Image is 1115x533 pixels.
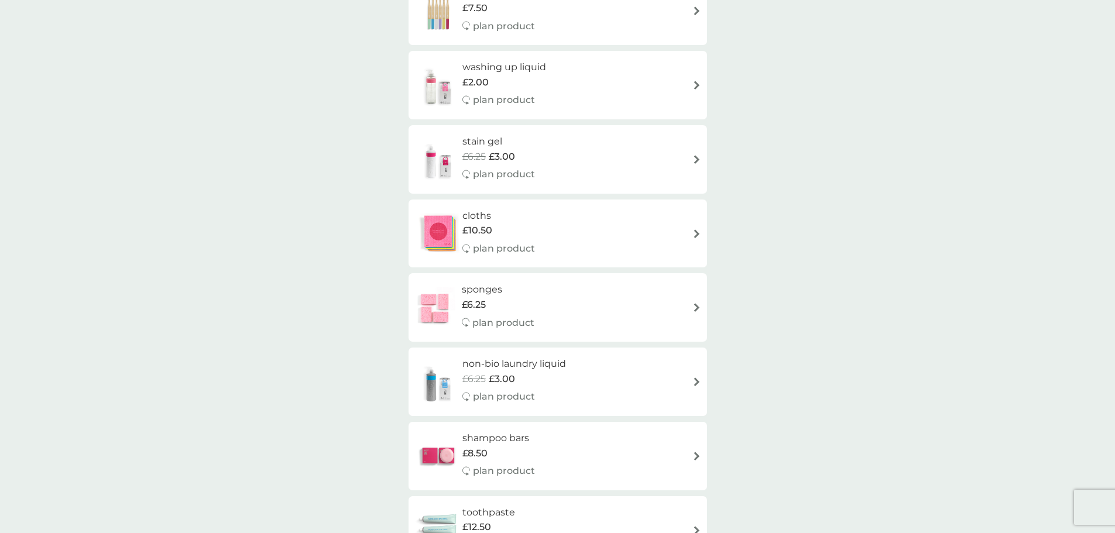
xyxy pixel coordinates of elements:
[472,315,534,331] p: plan product
[462,223,492,238] span: £10.50
[473,19,535,34] p: plan product
[473,463,535,479] p: plan product
[473,92,535,108] p: plan product
[473,167,535,182] p: plan product
[462,208,535,223] h6: cloths
[692,452,701,460] img: arrow right
[462,149,486,164] span: £6.25
[473,389,535,404] p: plan product
[462,282,534,297] h6: sponges
[692,6,701,15] img: arrow right
[414,139,462,180] img: stain gel
[462,505,535,520] h6: toothpaste
[414,287,455,328] img: sponges
[462,372,486,387] span: £6.25
[414,435,462,476] img: shampoo bars
[489,149,515,164] span: £3.00
[692,303,701,312] img: arrow right
[462,356,566,372] h6: non-bio laundry liquid
[462,297,486,312] span: £6.25
[692,81,701,90] img: arrow right
[462,431,535,446] h6: shampoo bars
[462,446,488,461] span: £8.50
[462,1,488,16] span: £7.50
[473,241,535,256] p: plan product
[489,372,515,387] span: £3.00
[462,75,489,90] span: £2.00
[692,155,701,164] img: arrow right
[414,65,462,106] img: washing up liquid
[462,60,546,75] h6: washing up liquid
[692,377,701,386] img: arrow right
[692,229,701,238] img: arrow right
[414,213,462,254] img: cloths
[462,134,535,149] h6: stain gel
[414,362,462,403] img: non-bio laundry liquid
